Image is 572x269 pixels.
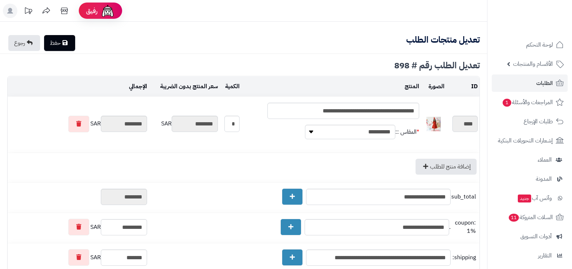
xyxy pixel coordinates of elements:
[518,195,531,202] span: جديد
[446,77,479,97] td: ID
[492,247,568,264] a: التقارير
[538,251,552,261] span: التقارير
[100,4,115,18] img: ai-face.png
[492,228,568,245] a: أدوات التسويق
[8,35,40,51] a: رجوع
[9,219,147,235] div: SAR
[44,35,75,51] a: حفظ
[406,33,480,46] b: تعديل منتجات الطلب
[520,231,552,242] span: أدوات التسويق
[503,99,511,107] span: 1
[536,78,553,88] span: الطلبات
[536,174,552,184] span: المدونة
[538,155,552,165] span: العملاء
[395,119,419,145] td: المقاس ::
[19,4,37,20] a: تحديثات المنصة
[526,40,553,50] span: لوحة التحكم
[421,77,446,97] td: الصورة
[492,189,568,207] a: وآتس آبجديد
[8,77,149,97] td: الإجمالي
[492,113,568,130] a: طلبات الإرجاع
[9,116,147,132] div: SAR
[426,117,441,131] img: 1750176472-IMG_4780-40x40.jpeg
[492,94,568,111] a: المراجعات والأسئلة1
[524,116,553,127] span: طلبات الإرجاع
[498,136,553,146] span: إشعارات التحويلات البنكية
[220,77,241,97] td: الكمية
[9,249,147,266] div: SAR
[513,59,553,69] span: الأقسام والمنتجات
[492,170,568,188] a: المدونة
[492,151,568,168] a: العملاء
[151,219,478,235] div: .
[492,74,568,92] a: الطلبات
[517,193,552,203] span: وآتس آب
[492,36,568,54] a: لوحة التحكم
[452,193,476,201] span: sub_total:
[452,219,476,235] span: coupon: 1%
[86,7,98,15] span: رفيق
[416,159,477,175] a: إضافة منتج للطلب
[509,214,519,222] span: 11
[523,20,565,35] img: logo-2.png
[149,77,220,97] td: سعر المنتج بدون الضريبة
[492,209,568,226] a: السلات المتروكة11
[502,97,553,107] span: المراجعات والأسئلة
[241,77,421,97] td: المنتج
[492,132,568,149] a: إشعارات التحويلات البنكية
[7,61,480,70] div: تعديل الطلب رقم # 898
[151,116,218,132] div: SAR
[452,253,476,262] span: shipping:
[508,212,553,222] span: السلات المتروكة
